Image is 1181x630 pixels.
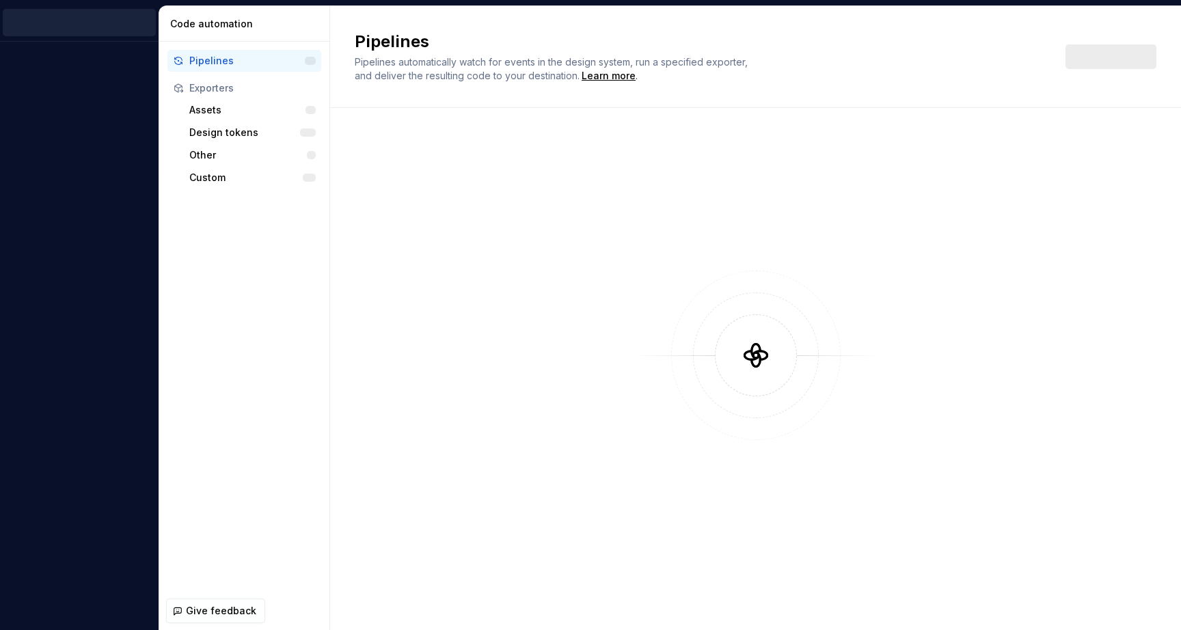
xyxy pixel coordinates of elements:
[184,167,321,189] button: Custom
[189,126,300,139] div: Design tokens
[189,103,306,117] div: Assets
[189,54,305,68] div: Pipelines
[167,50,321,72] button: Pipelines
[184,99,321,121] button: Assets
[189,148,307,162] div: Other
[170,17,324,31] div: Code automation
[184,144,321,166] button: Other
[189,171,303,184] div: Custom
[582,69,636,83] a: Learn more
[355,56,750,81] span: Pipelines automatically watch for events in the design system, run a specified exporter, and deli...
[186,604,256,618] span: Give feedback
[184,122,321,143] button: Design tokens
[355,31,1049,53] h2: Pipelines
[580,71,638,81] span: .
[189,81,316,95] div: Exporters
[166,599,265,623] button: Give feedback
